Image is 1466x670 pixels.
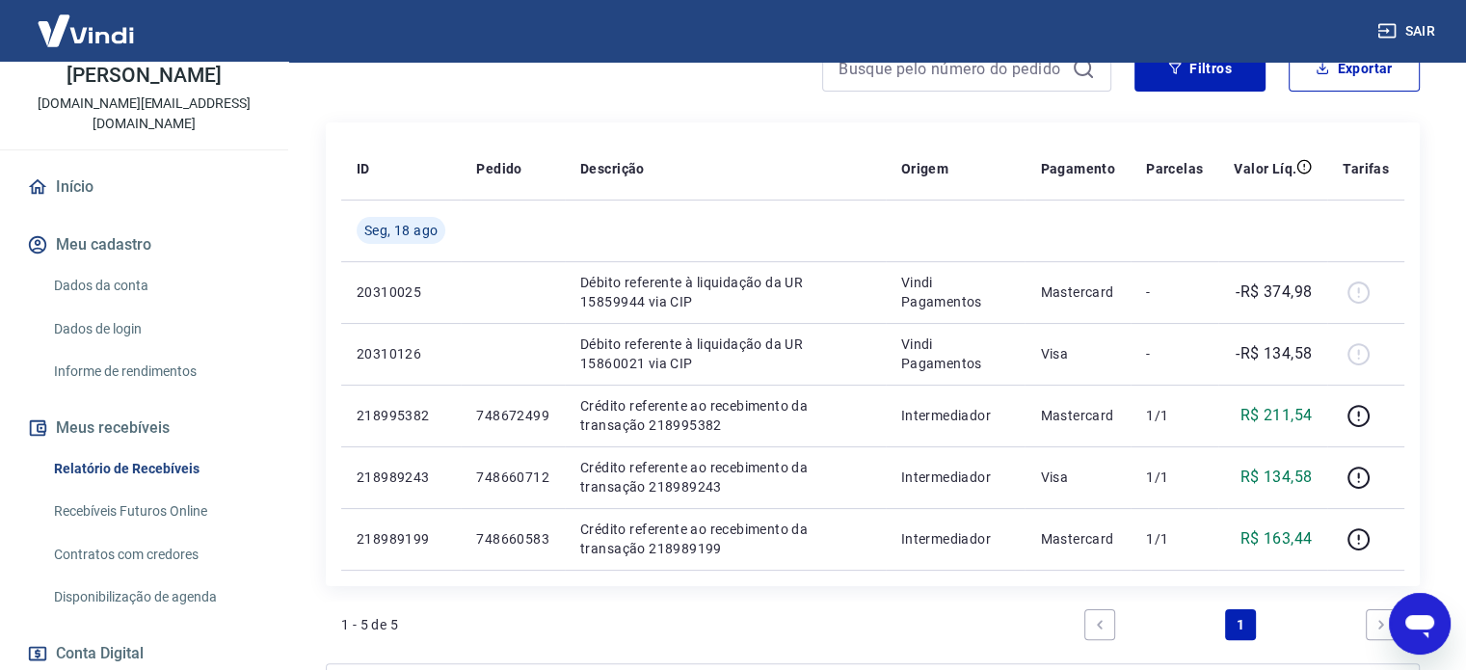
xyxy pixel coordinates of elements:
p: Visa [1040,468,1115,487]
p: 1/1 [1146,468,1203,487]
p: 1 - 5 de 5 [341,615,398,634]
p: Mastercard [1040,282,1115,302]
p: R$ 163,44 [1240,527,1313,550]
p: Intermediador [901,406,1010,425]
p: Origem [901,159,948,178]
a: Disponibilização de agenda [46,577,265,617]
button: Exportar [1289,45,1420,92]
p: Crédito referente ao recebimento da transação 218995382 [580,396,870,435]
p: 218995382 [357,406,445,425]
p: Descrição [580,159,645,178]
p: 20310126 [357,344,445,363]
p: Débito referente à liquidação da UR 15859944 via CIP [580,273,870,311]
iframe: Botão para abrir a janela de mensagens [1389,593,1451,655]
a: Dados da conta [46,266,265,306]
p: [PERSON_NAME] [67,66,221,86]
a: Recebíveis Futuros Online [46,492,265,531]
p: -R$ 134,58 [1236,342,1312,365]
p: Débito referente à liquidação da UR 15860021 via CIP [580,335,870,373]
a: Contratos com credores [46,535,265,575]
p: 748660712 [476,468,549,487]
a: Previous page [1084,609,1115,640]
p: Vindi Pagamentos [901,273,1010,311]
p: Crédito referente ao recebimento da transação 218989199 [580,520,870,558]
a: Next page [1366,609,1397,640]
a: Page 1 is your current page [1225,609,1256,640]
p: Tarifas [1343,159,1389,178]
p: Parcelas [1146,159,1203,178]
p: Mastercard [1040,529,1115,549]
p: 748660583 [476,529,549,549]
p: 20310025 [357,282,445,302]
a: Relatório de Recebíveis [46,449,265,489]
img: Vindi [23,1,148,60]
p: Visa [1040,344,1115,363]
p: 218989243 [357,468,445,487]
p: Intermediador [901,529,1010,549]
p: Intermediador [901,468,1010,487]
button: Sair [1373,13,1443,49]
p: 1/1 [1146,406,1203,425]
p: 1/1 [1146,529,1203,549]
p: 218989199 [357,529,445,549]
button: Filtros [1134,45,1266,92]
input: Busque pelo número do pedido [839,54,1064,83]
p: Valor Líq. [1234,159,1296,178]
p: -R$ 374,98 [1236,281,1312,304]
a: Informe de rendimentos [46,352,265,391]
a: Dados de login [46,309,265,349]
p: Pedido [476,159,521,178]
p: - [1146,282,1203,302]
span: Seg, 18 ago [364,221,438,240]
p: R$ 211,54 [1240,404,1313,427]
p: Mastercard [1040,406,1115,425]
button: Meus recebíveis [23,407,265,449]
button: Meu cadastro [23,224,265,266]
p: Pagamento [1040,159,1115,178]
p: Vindi Pagamentos [901,335,1010,373]
p: ID [357,159,370,178]
p: - [1146,344,1203,363]
p: R$ 134,58 [1240,466,1313,489]
p: 748672499 [476,406,549,425]
ul: Pagination [1077,602,1404,648]
p: [DOMAIN_NAME][EMAIL_ADDRESS][DOMAIN_NAME] [15,94,273,134]
p: Crédito referente ao recebimento da transação 218989243 [580,458,870,496]
a: Início [23,166,265,208]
